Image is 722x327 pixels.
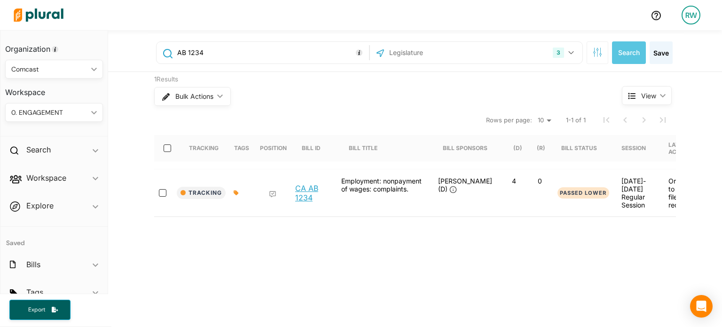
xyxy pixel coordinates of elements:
button: Tracking [177,187,226,199]
button: Passed Lower [557,187,609,199]
span: [PERSON_NAME] (D) [438,177,492,193]
p: 0 [531,177,549,185]
div: Ordered to inactive file at the request of Senator [PERSON_NAME]. [661,177,708,209]
input: select-row-state-ca-20252026-ab1234 [159,189,166,197]
div: Add tags [234,190,239,196]
div: Employment: nonpayment of wages: complaints. [337,177,431,209]
div: Add Position Statement [269,191,276,198]
a: CA AB 1234 [295,183,331,202]
div: Tooltip anchor [51,45,59,54]
p: 4 [505,177,523,185]
div: [DATE]-[DATE] Regular Session [621,177,653,209]
div: Tooltip anchor [355,48,363,57]
div: Open Intercom Messenger [690,295,713,318]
